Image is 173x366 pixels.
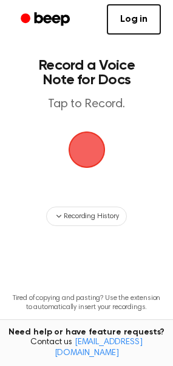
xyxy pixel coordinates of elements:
[10,294,163,312] p: Tired of copying and pasting? Use the extension to automatically insert your recordings.
[64,211,118,222] span: Recording History
[55,338,143,358] a: [EMAIL_ADDRESS][DOMAIN_NAME]
[22,58,151,87] h1: Record a Voice Note for Docs
[22,97,151,112] p: Tap to Record.
[12,8,81,32] a: Beep
[46,207,126,226] button: Recording History
[107,4,161,35] a: Log in
[69,131,105,168] img: Beep Logo
[7,338,166,359] span: Contact us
